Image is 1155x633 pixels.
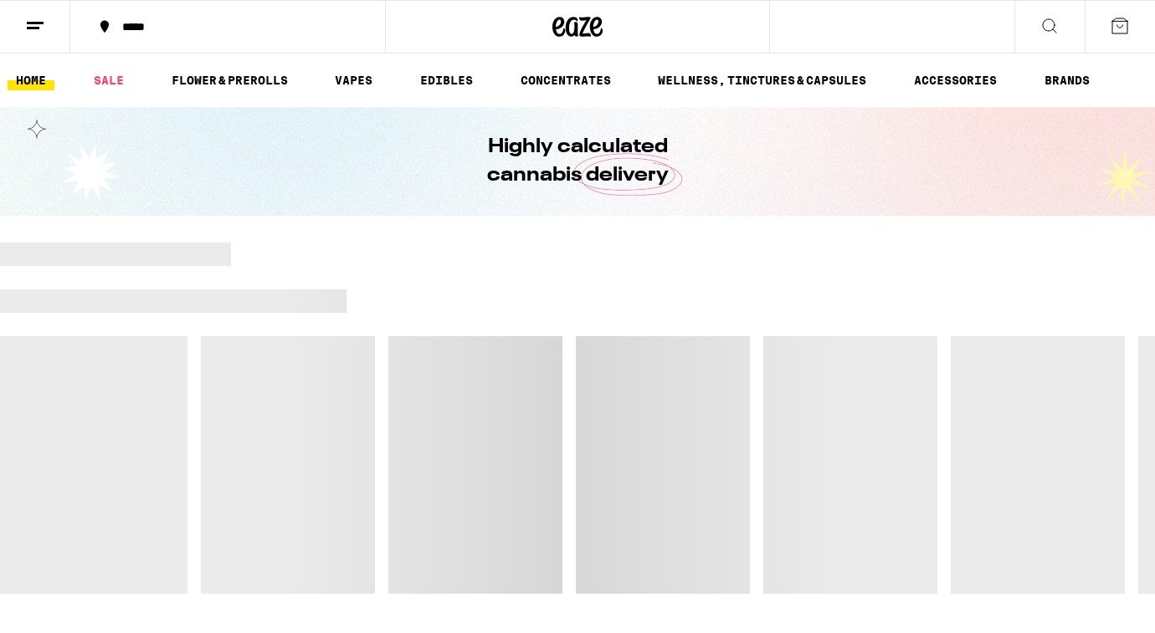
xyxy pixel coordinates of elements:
[412,70,481,90] a: EDIBLES
[906,70,1005,90] a: ACCESSORIES
[649,70,875,90] a: WELLNESS, TINCTURES & CAPSULES
[1036,70,1098,90] a: BRANDS
[439,133,716,190] h1: Highly calculated cannabis delivery
[8,70,54,90] a: HOME
[163,70,296,90] a: FLOWER & PREROLLS
[85,70,132,90] a: SALE
[512,70,619,90] a: CONCENTRATES
[326,70,381,90] a: VAPES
